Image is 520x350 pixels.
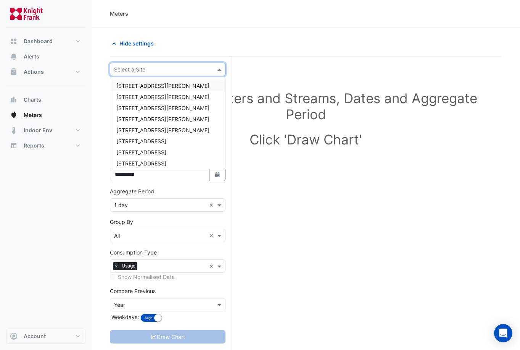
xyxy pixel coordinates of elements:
span: [STREET_ADDRESS][PERSON_NAME] [116,83,209,89]
button: Alerts [6,49,85,64]
button: Indoor Env [6,123,85,138]
app-icon: Actions [10,68,18,76]
app-icon: Alerts [10,53,18,60]
span: Account [24,332,46,340]
label: Aggregate Period [110,187,154,195]
span: Clear [209,232,216,240]
span: Hide settings [119,39,154,47]
label: Compare Previous [110,287,156,295]
button: Dashboard [6,34,85,49]
span: [STREET_ADDRESS][PERSON_NAME] [116,94,209,100]
span: × [113,262,120,270]
span: [STREET_ADDRESS] [116,160,166,167]
span: Indoor Env [24,126,52,134]
span: Charts [24,96,41,104]
ng-dropdown-panel: Options list [110,77,225,169]
app-icon: Dashboard [10,37,18,45]
span: [STREET_ADDRESS] [116,149,166,156]
img: Company Logo [9,6,43,21]
app-icon: Indoor Env [10,126,18,134]
label: Consumption Type [110,248,157,256]
app-icon: Meters [10,111,18,119]
button: Actions [6,64,85,79]
span: Reports [24,142,44,149]
span: Alerts [24,53,39,60]
label: Show Normalised Data [118,273,175,281]
span: Clear [209,201,216,209]
button: Charts [6,92,85,107]
span: Meters [24,111,42,119]
h1: Click 'Draw Chart' [122,131,489,147]
label: Group By [110,218,133,226]
span: Usage [120,262,137,270]
span: Clear [209,262,216,270]
span: [STREET_ADDRESS][PERSON_NAME] [116,127,209,133]
span: Dashboard [24,37,53,45]
button: Reports [6,138,85,153]
div: Open Intercom Messenger [494,324,512,342]
fa-icon: Select Date [214,171,221,178]
span: [STREET_ADDRESS] [116,138,166,144]
button: Hide settings [110,37,159,50]
button: Meters [6,107,85,123]
h1: Select Site, Meters and Streams, Dates and Aggregate Period [122,90,489,122]
app-icon: Reports [10,142,18,149]
div: Select meters or streams to enable normalisation [110,273,225,281]
span: [STREET_ADDRESS][PERSON_NAME] [116,105,209,111]
label: Weekdays: [110,313,139,321]
div: Meters [110,10,128,18]
button: Account [6,329,85,344]
span: Actions [24,68,44,76]
span: [STREET_ADDRESS][PERSON_NAME] [116,116,209,122]
app-icon: Charts [10,96,18,104]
